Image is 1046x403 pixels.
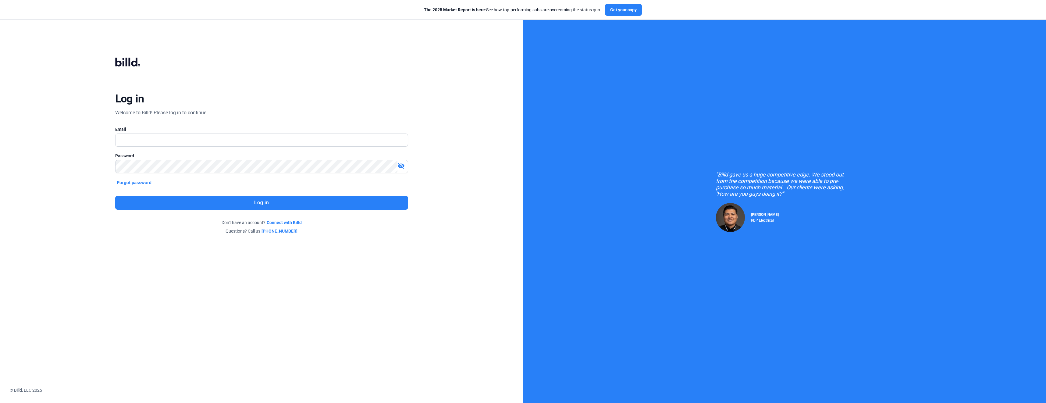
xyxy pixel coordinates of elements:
div: Log in [115,92,144,105]
button: Log in [115,196,408,210]
button: Get your copy [605,4,642,16]
div: See how top-performing subs are overcoming the status quo. [424,7,601,13]
a: Connect with Billd [267,219,302,226]
span: [PERSON_NAME] [751,212,779,217]
div: Questions? Call us [115,228,408,234]
img: Raul Pacheco [716,203,745,232]
div: Email [115,126,408,132]
div: Don't have an account? [115,219,408,226]
div: RDP Electrical [751,217,779,223]
a: [PHONE_NUMBER] [261,228,297,234]
div: "Billd gave us a huge competitive edge. We stood out from the competition because we were able to... [716,171,853,197]
span: The 2025 Market Report is here: [424,7,486,12]
button: Forgot password [115,179,154,186]
mat-icon: visibility_off [397,162,405,169]
div: Password [115,153,408,159]
div: Welcome to Billd! Please log in to continue. [115,109,208,116]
